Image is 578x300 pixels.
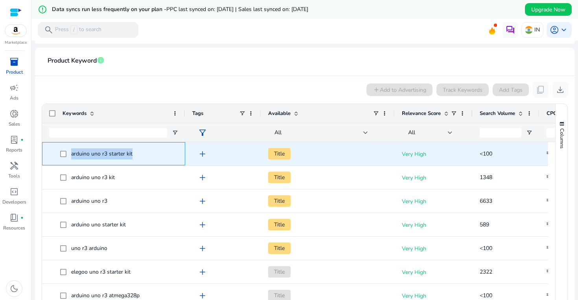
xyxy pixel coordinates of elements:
span: ₹3 - ₹6 [547,221,565,228]
span: 589 [480,221,489,228]
span: keyboard_arrow_down [559,25,569,35]
span: campaign [9,83,19,93]
span: account_circle [550,25,559,35]
span: handyman [9,161,19,170]
button: Open Filter Menu [526,130,532,136]
span: info [97,56,105,64]
button: download [552,82,568,98]
span: add [198,149,207,159]
p: Product [6,69,23,76]
span: elegoo uno r3 starter kit [71,268,131,276]
span: lab_profile [9,135,19,144]
p: Developers [2,198,26,206]
span: ₹3 - ₹6 [547,197,565,205]
img: amazon.svg [5,25,26,37]
p: Very High [402,193,466,209]
span: 1348 [480,174,492,181]
span: Relevance Score [402,110,441,117]
button: Open Filter Menu [172,130,178,136]
span: Title [268,219,291,230]
p: IN [534,23,540,37]
span: book_4 [9,213,19,222]
span: Title [268,172,291,183]
span: arduino uno r3 starter kit [71,150,133,157]
span: fiber_manual_record [20,138,24,141]
input: Search Volume Filter Input [480,128,521,137]
span: code_blocks [9,187,19,196]
span: <100 [480,292,492,299]
span: add [198,196,207,206]
p: Very High [402,217,466,233]
span: 6633 [480,197,492,205]
span: ₹3 - ₹6 [547,244,565,252]
span: / [70,26,77,34]
p: Sales [9,120,20,128]
span: dark_mode [9,284,19,293]
span: <100 [480,244,492,252]
mat-icon: error_outline [38,5,47,14]
span: fiber_manual_record [20,216,24,219]
p: Very High [402,241,466,257]
span: Title [268,243,291,254]
span: add [198,267,207,277]
span: Tags [192,110,203,117]
span: Title [268,266,291,278]
p: Very High [402,170,466,186]
span: PPC last synced on: [DATE] | Sales last synced on: [DATE] [166,6,308,13]
span: arduino uno starter kit [71,221,126,228]
span: Keywords [63,110,87,117]
button: Upgrade Now [525,3,572,16]
img: in.svg [525,26,533,34]
p: Reports [6,146,22,154]
span: Product Keyword [48,54,97,68]
p: Very High [402,146,466,162]
span: filter_alt [198,128,207,137]
h5: Data syncs run less frequently on your plan - [52,6,308,13]
span: add [198,173,207,182]
span: Upgrade Now [531,6,565,14]
span: Search Volume [480,110,515,117]
span: 2322 [480,268,492,276]
span: ₹3 - ₹6 [547,292,565,299]
span: add [198,220,207,230]
span: ₹3 - ₹5 [547,268,565,276]
p: Tools [8,172,20,180]
span: donut_small [9,109,19,119]
p: Resources [3,224,25,231]
p: Press to search [55,26,101,34]
span: Title [268,195,291,207]
span: arduino uno r3 atmega328p [71,292,140,299]
p: Ads [10,94,18,102]
span: Title [268,148,291,159]
span: search [44,25,53,35]
span: arduino uno r3 kit [71,174,115,181]
span: uno r3 arduino [71,244,107,252]
span: CPC [547,110,557,117]
span: arduino uno r3 [71,197,107,205]
span: inventory_2 [9,57,19,67]
span: add [198,244,207,253]
span: Available [268,110,291,117]
span: ₹3 - ₹5 [547,150,565,157]
span: <100 [480,150,492,157]
span: Columns [558,128,565,148]
span: ₹3 - ₹6 [547,174,565,181]
span: download [556,85,565,94]
input: Keywords Filter Input [49,128,167,137]
p: Marketplace [5,40,27,46]
span: All [408,129,415,136]
p: Very High [402,264,466,280]
span: All [274,129,282,136]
